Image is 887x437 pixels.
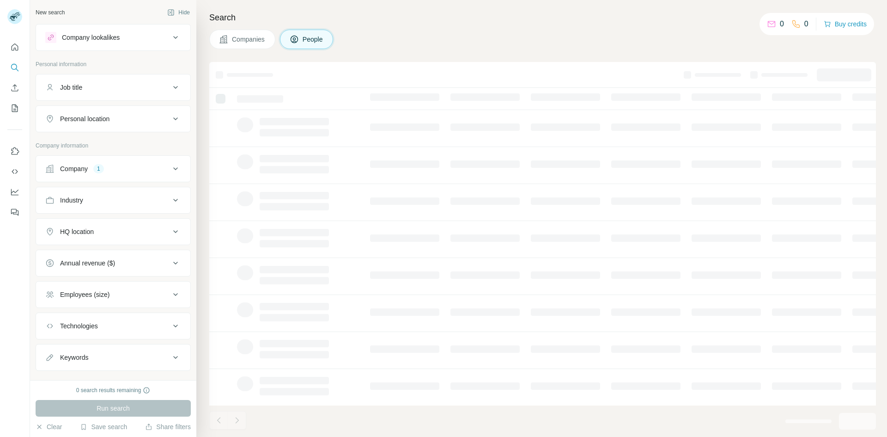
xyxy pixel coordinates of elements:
div: Technologies [60,321,98,331]
button: Hide [161,6,196,19]
div: HQ location [60,227,94,236]
button: Search [7,59,22,76]
div: Company [60,164,88,173]
button: Save search [80,422,127,431]
button: Personal location [36,108,190,130]
button: My lists [7,100,22,117]
button: Use Surfe on LinkedIn [7,143,22,160]
button: Dashboard [7,184,22,200]
div: Annual revenue ($) [60,259,115,268]
div: New search [36,8,65,17]
div: Employees (size) [60,290,109,299]
button: Buy credits [824,18,867,31]
h4: Search [209,11,876,24]
p: 0 [780,18,784,30]
div: Keywords [60,353,88,362]
div: Personal location [60,114,109,123]
button: Company1 [36,158,190,180]
button: Company lookalikes [36,26,190,49]
button: Share filters [145,422,191,431]
button: Annual revenue ($) [36,252,190,274]
button: Industry [36,189,190,211]
p: 0 [804,18,808,30]
div: Job title [60,83,82,92]
button: Employees (size) [36,283,190,306]
button: Technologies [36,315,190,337]
div: Company lookalikes [62,33,120,42]
button: Enrich CSV [7,80,22,96]
div: 0 search results remaining [76,386,151,394]
button: Job title [36,76,190,98]
button: Keywords [36,346,190,369]
div: Industry [60,196,83,205]
span: Companies [232,35,266,44]
button: HQ location [36,221,190,243]
p: Company information [36,142,191,150]
button: Clear [36,422,62,431]
button: Feedback [7,204,22,221]
p: Personal information [36,60,191,68]
button: Quick start [7,39,22,55]
div: 1 [93,165,104,173]
button: Use Surfe API [7,163,22,180]
span: People [303,35,324,44]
